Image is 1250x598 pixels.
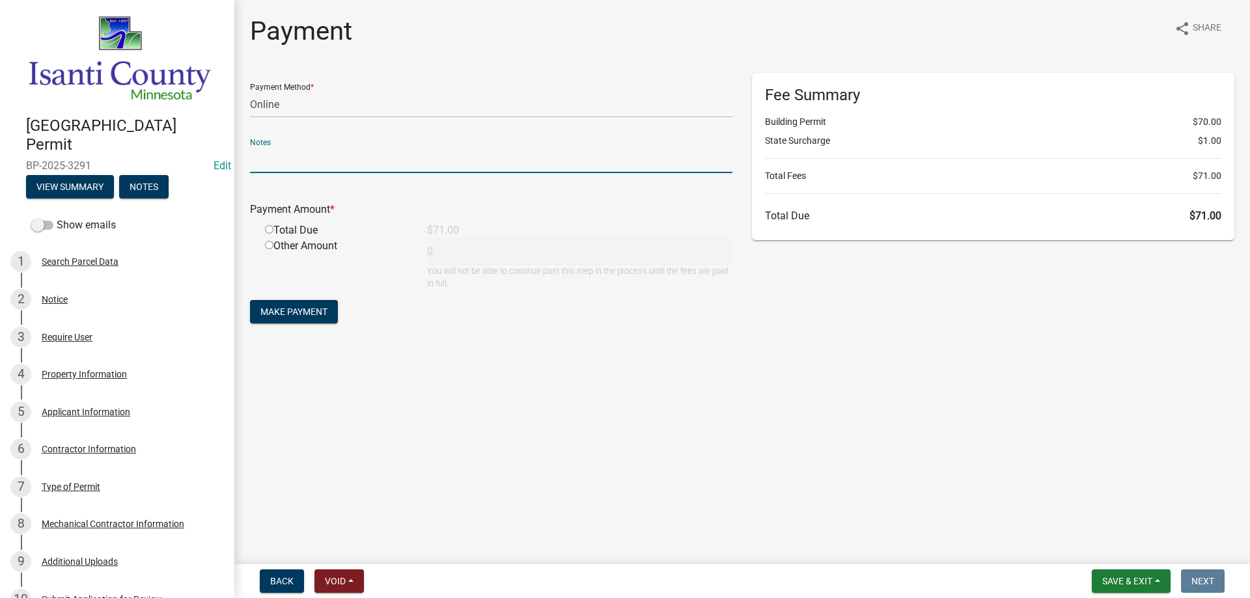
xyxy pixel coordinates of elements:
[765,210,1221,222] h6: Total Due
[765,86,1221,105] h6: Fee Summary
[10,251,31,272] div: 1
[26,14,214,103] img: Isanti County, Minnesota
[10,327,31,347] div: 3
[42,482,100,491] div: Type of Permit
[26,175,114,198] button: View Summary
[42,257,118,266] div: Search Parcel Data
[1181,569,1225,593] button: Next
[1102,576,1152,586] span: Save & Exit
[10,364,31,385] div: 4
[42,295,68,304] div: Notice
[10,439,31,459] div: 6
[1189,210,1221,222] span: $71.00
[255,238,417,290] div: Other Amount
[270,576,294,586] span: Back
[214,159,231,172] wm-modal-confirm: Edit Application Number
[42,444,136,454] div: Contractor Information
[765,169,1221,183] li: Total Fees
[240,202,742,217] div: Payment Amount
[119,182,169,193] wm-modal-confirm: Notes
[260,569,304,593] button: Back
[42,557,118,566] div: Additional Uploads
[1193,21,1221,36] span: Share
[42,333,92,342] div: Require User
[1164,16,1232,41] button: shareShare
[26,159,208,172] span: BP-2025-3291
[119,175,169,198] button: Notes
[1092,569,1171,593] button: Save & Exit
[1193,169,1221,183] span: $71.00
[214,159,231,172] a: Edit
[26,116,224,154] h4: [GEOGRAPHIC_DATA] Permit
[250,300,338,323] button: Make Payment
[10,401,31,422] div: 5
[31,217,116,233] label: Show emails
[10,289,31,310] div: 2
[260,306,327,317] span: Make Payment
[42,370,127,379] div: Property Information
[1191,576,1214,586] span: Next
[42,407,130,416] div: Applicant Information
[1174,21,1190,36] i: share
[765,134,1221,148] li: State Surcharge
[10,476,31,497] div: 7
[26,182,114,193] wm-modal-confirm: Summary
[255,223,417,238] div: Total Due
[314,569,364,593] button: Void
[1193,115,1221,129] span: $70.00
[765,115,1221,129] li: Building Permit
[325,576,346,586] span: Void
[10,551,31,572] div: 9
[1198,134,1221,148] span: $1.00
[250,16,352,47] h1: Payment
[10,513,31,534] div: 8
[42,519,184,528] div: Mechanical Contractor Information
